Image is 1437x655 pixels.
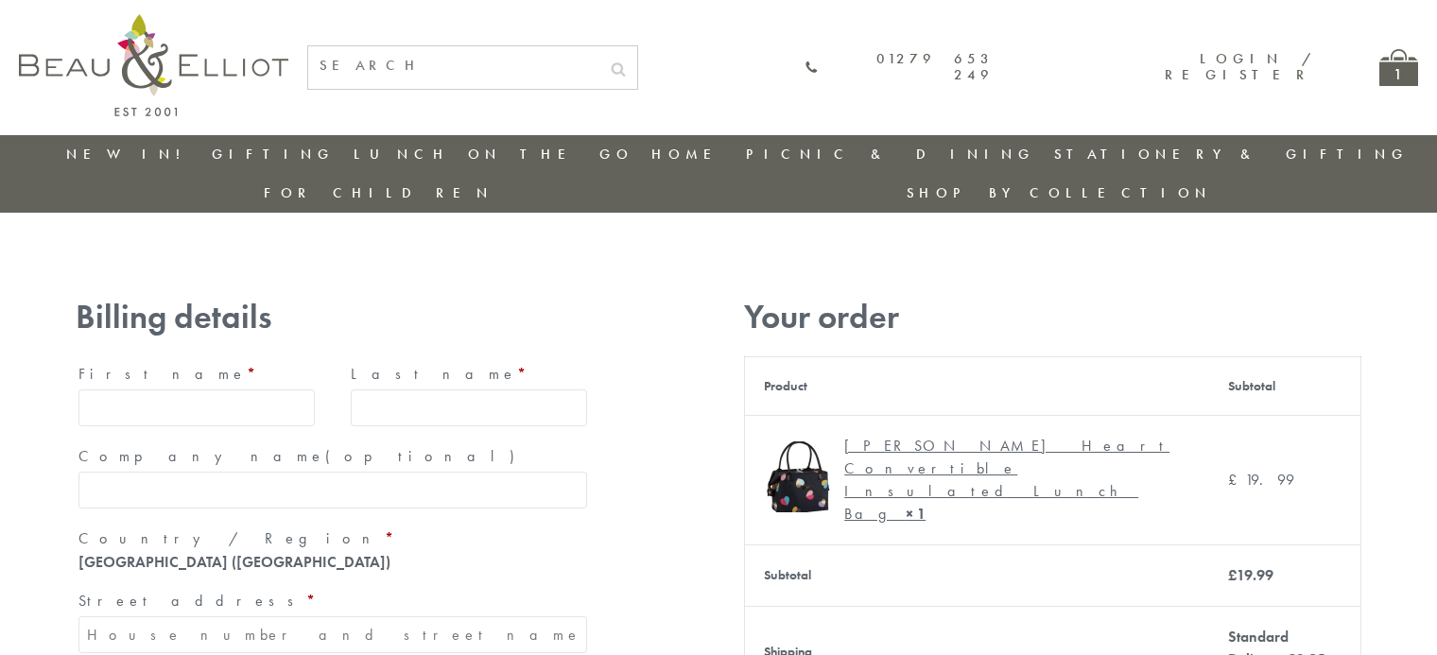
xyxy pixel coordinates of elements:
[1379,49,1418,86] a: 1
[354,145,633,164] a: Lunch On The Go
[78,552,390,572] strong: [GEOGRAPHIC_DATA] ([GEOGRAPHIC_DATA])
[907,183,1212,202] a: Shop by collection
[745,544,1209,606] th: Subtotal
[745,356,1209,415] th: Product
[1054,145,1409,164] a: Stationery & Gifting
[19,14,288,116] img: logo
[264,183,493,202] a: For Children
[78,359,315,389] label: First name
[651,145,727,164] a: Home
[764,441,835,512] img: Emily convertible lunch bag
[325,446,526,466] span: (optional)
[76,298,590,336] h3: Billing details
[78,441,587,472] label: Company name
[66,145,193,164] a: New in!
[805,51,994,84] a: 01279 653 249
[744,298,1361,336] h3: Your order
[308,46,599,85] input: SEARCH
[1228,565,1273,585] bdi: 19.99
[78,524,587,554] label: Country / Region
[764,435,1190,526] a: Emily convertible lunch bag [PERSON_NAME] Heart Convertible Insulated Lunch Bag× 1
[351,359,587,389] label: Last name
[1228,470,1294,490] bdi: 19.99
[844,435,1176,526] div: [PERSON_NAME] Heart Convertible Insulated Lunch Bag
[746,145,1035,164] a: Picnic & Dining
[1165,49,1313,84] a: Login / Register
[906,504,926,524] strong: × 1
[1209,356,1361,415] th: Subtotal
[1228,565,1237,585] span: £
[78,586,587,616] label: Street address
[1228,470,1245,490] span: £
[78,616,587,653] input: House number and street name
[212,145,335,164] a: Gifting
